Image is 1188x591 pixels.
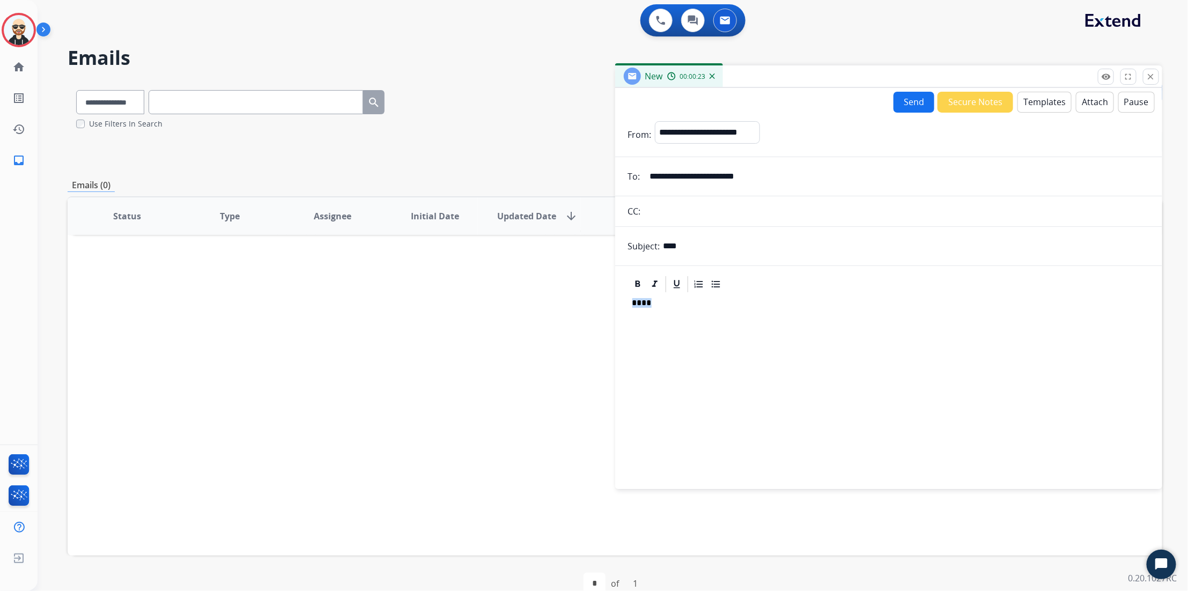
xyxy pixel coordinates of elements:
p: To: [628,170,640,183]
mat-icon: search [367,96,380,109]
span: Updated Date [498,210,557,223]
button: Attach [1076,92,1114,113]
button: Secure Notes [938,92,1013,113]
div: Underline [669,276,685,292]
mat-icon: close [1146,72,1156,82]
p: CC: [628,205,641,218]
span: Status [113,210,141,223]
span: Assignee [314,210,351,223]
mat-icon: list_alt [12,92,25,105]
label: Use Filters In Search [89,119,163,129]
mat-icon: remove_red_eye [1101,72,1111,82]
mat-icon: history [12,123,25,136]
button: Start Chat [1147,550,1176,579]
p: From: [628,128,652,141]
button: Templates [1017,92,1072,113]
span: 00:00:23 [680,72,706,81]
img: avatar [4,15,34,45]
span: New [645,70,663,82]
div: Bullet List [708,276,724,292]
mat-icon: fullscreen [1124,72,1133,82]
mat-icon: home [12,61,25,73]
p: 0.20.1027RC [1128,572,1177,585]
button: Pause [1118,92,1155,113]
div: Italic [647,276,663,292]
h2: Emails [68,47,1162,69]
svg: Open Chat [1154,557,1169,572]
span: Initial Date [411,210,459,223]
button: Send [894,92,934,113]
p: Subject: [628,240,660,253]
div: of [611,577,619,590]
p: Emails (0) [68,179,115,192]
mat-icon: arrow_downward [565,210,578,223]
div: Bold [630,276,646,292]
div: Ordered List [691,276,707,292]
mat-icon: inbox [12,154,25,167]
span: Type [220,210,240,223]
